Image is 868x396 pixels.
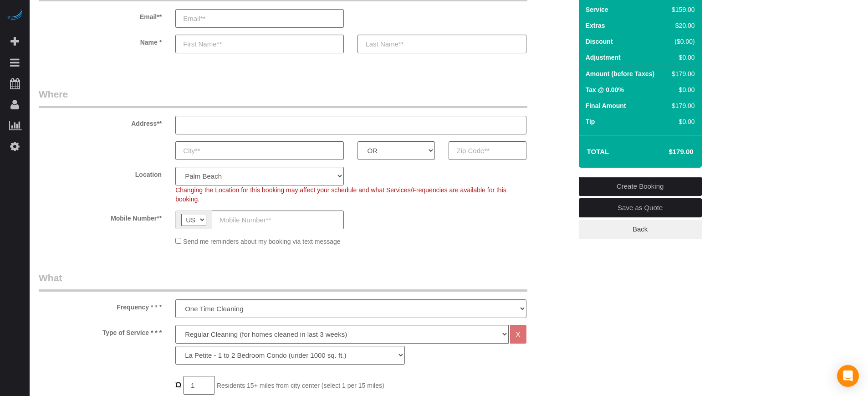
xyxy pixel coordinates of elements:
[668,53,694,62] div: $0.00
[668,5,694,14] div: $159.00
[668,37,694,46] div: ($0.00)
[32,299,168,312] label: Frequency * * *
[586,85,624,94] label: Tax @ 0.00%
[175,186,506,203] span: Changing the Location for this booking may affect your schedule and what Services/Frequencies are...
[39,87,527,108] legend: Where
[449,141,526,160] input: Zip Code**
[586,117,595,126] label: Tip
[579,198,702,217] a: Save as Quote
[668,101,694,110] div: $179.00
[586,69,654,78] label: Amount (before Taxes)
[217,382,384,389] span: Residents 15+ miles from city center (select 1 per 15 miles)
[579,220,702,239] a: Back
[668,85,694,94] div: $0.00
[212,211,344,229] input: Mobile Number**
[668,69,694,78] div: $179.00
[837,365,859,387] div: Open Intercom Messenger
[32,35,168,47] label: Name *
[579,177,702,196] a: Create Booking
[5,9,24,22] img: Automaid Logo
[175,35,344,53] input: First Name**
[586,101,626,110] label: Final Amount
[586,21,605,30] label: Extras
[39,271,527,292] legend: What
[32,167,168,179] label: Location
[641,148,693,156] h4: $179.00
[668,117,694,126] div: $0.00
[32,211,168,223] label: Mobile Number**
[357,35,526,53] input: Last Name**
[586,5,608,14] label: Service
[587,148,609,155] strong: Total
[32,325,168,337] label: Type of Service * * *
[183,238,341,245] span: Send me reminders about my booking via text message
[586,37,613,46] label: Discount
[668,21,694,30] div: $20.00
[586,53,621,62] label: Adjustment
